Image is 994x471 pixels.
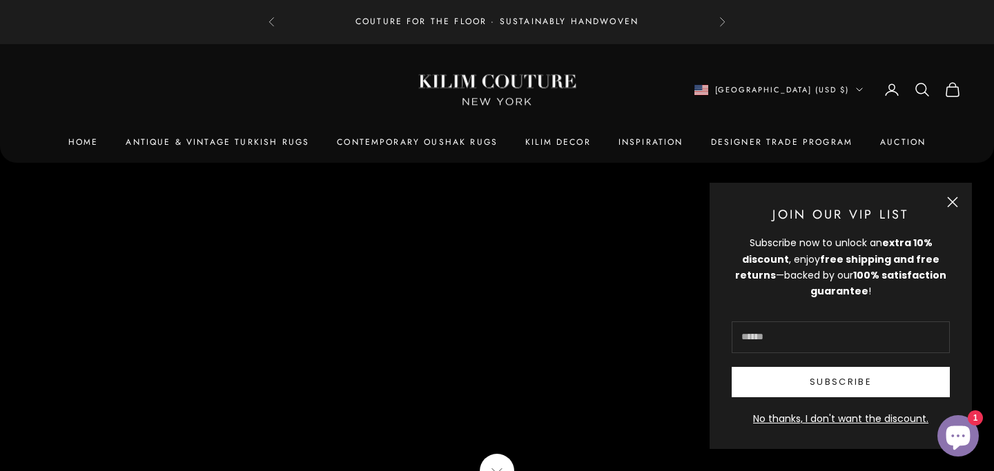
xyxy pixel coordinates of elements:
[694,81,962,98] nav: Secondary navigation
[715,83,850,96] span: [GEOGRAPHIC_DATA] (USD $)
[732,235,950,299] div: Subscribe now to unlock an , enjoy —backed by our !
[933,415,983,460] inbox-online-store-chat: Shopify online store chat
[710,183,972,449] newsletter-popup: Newsletter popup
[355,15,639,29] p: Couture for the Floor · Sustainably Handwoven
[735,252,939,282] strong: free shipping and free returns
[33,136,961,150] nav: Primary navigation
[126,136,309,150] a: Antique & Vintage Turkish Rugs
[337,136,498,150] a: Contemporary Oushak Rugs
[880,136,926,150] a: Auction
[742,236,933,265] strong: extra 10% discount
[810,268,946,298] strong: 100% satisfaction guarantee
[694,83,864,96] button: Change country or currency
[732,367,950,397] button: Subscribe
[68,136,99,150] a: Home
[694,85,708,95] img: United States
[732,205,950,225] p: Join Our VIP List
[732,411,950,427] button: No thanks, I don't want the discount.
[618,136,683,150] a: Inspiration
[525,136,591,150] summary: Kilim Decor
[711,136,853,150] a: Designer Trade Program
